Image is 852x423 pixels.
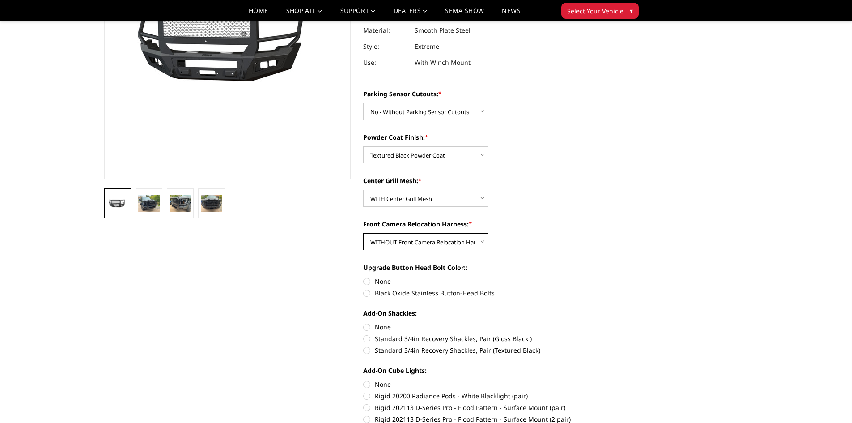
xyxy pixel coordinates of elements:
[415,38,439,55] dd: Extreme
[363,89,610,98] label: Parking Sensor Cutouts:
[363,403,610,412] label: Rigid 202113 D-Series Pro - Flood Pattern - Surface Mount (pair)
[363,176,610,185] label: Center Grill Mesh:
[363,322,610,332] label: None
[363,308,610,318] label: Add-On Shackles:
[363,380,610,389] label: None
[249,8,268,21] a: Home
[363,288,610,298] label: Black Oxide Stainless Button-Head Bolts
[445,8,484,21] a: SEMA Show
[363,366,610,375] label: Add-On Cube Lights:
[567,6,623,16] span: Select Your Vehicle
[502,8,520,21] a: News
[363,22,408,38] dt: Material:
[107,199,128,209] img: 2024-2025 GMC 2500-3500 - A2 Series - Extreme Front Bumper (winch mount)
[363,263,610,272] label: Upgrade Button Head Bolt Color::
[415,55,471,71] dd: With Winch Mount
[363,219,610,229] label: Front Camera Relocation Harness:
[394,8,428,21] a: Dealers
[138,195,160,211] img: 2024-2025 GMC 2500-3500 - A2 Series - Extreme Front Bumper (winch mount)
[170,195,191,211] img: 2024-2025 GMC 2500-3500 - A2 Series - Extreme Front Bumper (winch mount)
[363,132,610,142] label: Powder Coat Finish:
[363,55,408,71] dt: Use:
[363,38,408,55] dt: Style:
[561,3,639,19] button: Select Your Vehicle
[363,391,610,401] label: Rigid 20200 Radiance Pods - White Blacklight (pair)
[363,346,610,355] label: Standard 3/4in Recovery Shackles, Pair (Textured Black)
[363,277,610,286] label: None
[807,380,852,423] iframe: Chat Widget
[415,22,471,38] dd: Smooth Plate Steel
[286,8,322,21] a: shop all
[201,195,222,211] img: 2024-2025 GMC 2500-3500 - A2 Series - Extreme Front Bumper (winch mount)
[340,8,376,21] a: Support
[630,6,633,15] span: ▾
[363,334,610,343] label: Standard 3/4in Recovery Shackles, Pair (Gloss Black )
